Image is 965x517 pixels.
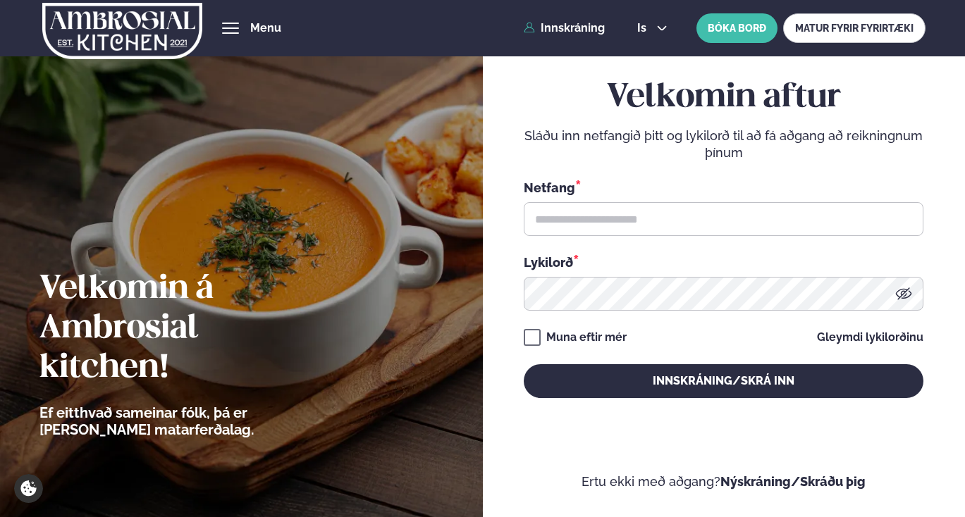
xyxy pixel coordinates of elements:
button: is [626,23,679,34]
p: Ertu ekki með aðgang? [522,473,926,490]
h2: Velkomin aftur [524,78,923,118]
a: Gleymdi lykilorðinu [817,332,923,343]
img: logo [42,2,202,60]
button: hamburger [222,20,239,37]
a: MATUR FYRIR FYRIRTÆKI [783,13,926,43]
a: Nýskráning/Skráðu þig [720,474,866,489]
a: Cookie settings [14,474,43,503]
h2: Velkomin á Ambrosial kitchen! [39,270,332,388]
button: BÓKA BORÐ [696,13,777,43]
div: Lykilorð [524,253,923,271]
a: Innskráning [524,22,605,35]
span: is [637,23,651,34]
p: Sláðu inn netfangið þitt og lykilorð til að fá aðgang að reikningnum þínum [524,127,923,161]
p: Ef eitthvað sameinar fólk, þá er [PERSON_NAME] matarferðalag. [39,404,332,438]
button: Innskráning/Skrá inn [524,364,923,398]
div: Netfang [524,178,923,197]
